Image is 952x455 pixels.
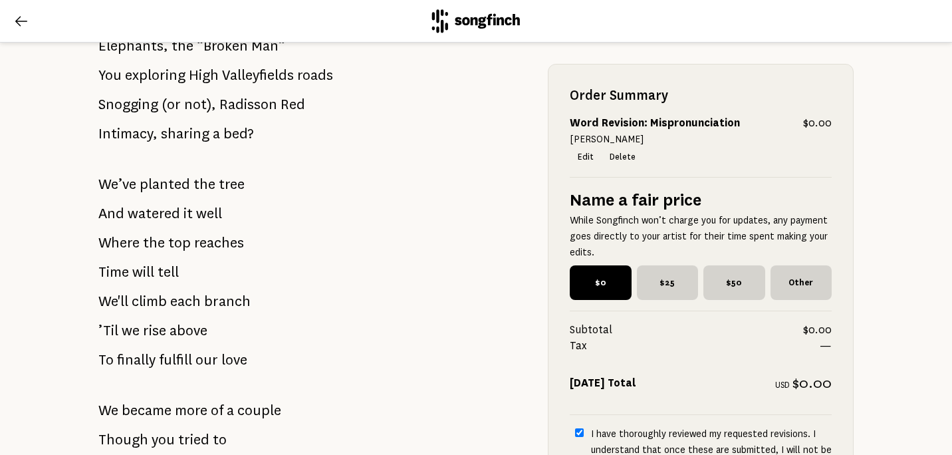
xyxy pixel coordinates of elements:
[98,33,168,59] span: Elephants,
[158,259,179,285] span: tell
[98,397,118,424] span: We
[125,62,185,88] span: exploring
[637,265,699,300] span: $25
[570,148,602,166] button: Edit
[570,377,636,389] strong: [DATE] Total
[140,171,190,198] span: planted
[152,426,175,453] span: you
[98,62,122,88] span: You
[775,380,790,390] span: USD
[820,338,832,354] span: —
[197,33,248,59] span: “Broken
[792,375,832,391] span: $0.00
[602,148,644,166] button: Delete
[211,397,223,424] span: of
[570,188,832,212] h5: Name a fair price
[128,200,180,227] span: watered
[122,317,140,344] span: we
[98,317,118,344] span: ’Til
[170,317,207,344] span: above
[132,288,167,315] span: climb
[223,120,253,147] span: bed?
[213,120,220,147] span: a
[570,212,832,260] p: While Songfinch won’t charge you for updates, any payment goes directly to your artist for their ...
[98,259,129,285] span: Time
[219,91,277,118] span: Radisson
[172,33,193,59] span: the
[98,347,114,373] span: To
[213,426,227,453] span: to
[98,200,124,227] span: And
[703,265,765,300] span: $50
[222,62,294,88] span: Valleyfields
[143,317,166,344] span: rise
[803,115,832,131] span: $0.00
[251,33,285,59] span: Man”
[570,322,803,338] span: Subtotal
[570,265,632,300] span: $0
[189,62,219,88] span: High
[195,347,218,373] span: our
[570,338,820,354] span: Tax
[184,91,216,118] span: not),
[98,171,136,198] span: We’ve
[221,347,247,373] span: love
[161,120,209,147] span: sharing
[803,322,832,338] span: $0.00
[771,265,832,300] span: Other
[178,426,209,453] span: tried
[143,229,165,256] span: the
[168,229,191,256] span: top
[227,397,234,424] span: a
[98,288,128,315] span: We'll
[98,91,158,118] span: Snogging
[132,259,154,285] span: will
[193,171,215,198] span: the
[98,426,148,453] span: Though
[162,91,181,118] span: (or
[122,397,172,424] span: became
[194,229,244,256] span: reaches
[117,347,156,373] span: finally
[575,428,584,437] input: I have thoroughly reviewed my requested revisions. I understand that once these are submitted, I ...
[175,397,207,424] span: more
[570,117,740,129] strong: Word Revision: Mispronunciation
[98,229,140,256] span: Where
[570,86,832,104] h2: Order Summary
[297,62,333,88] span: roads
[159,347,192,373] span: fulfill
[183,200,193,227] span: it
[196,200,222,227] span: well
[170,288,201,315] span: each
[281,91,305,118] span: Red
[204,288,251,315] span: branch
[237,397,281,424] span: couple
[219,171,245,198] span: tree
[98,120,158,147] span: Intimacy,
[570,131,832,147] p: [PERSON_NAME]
